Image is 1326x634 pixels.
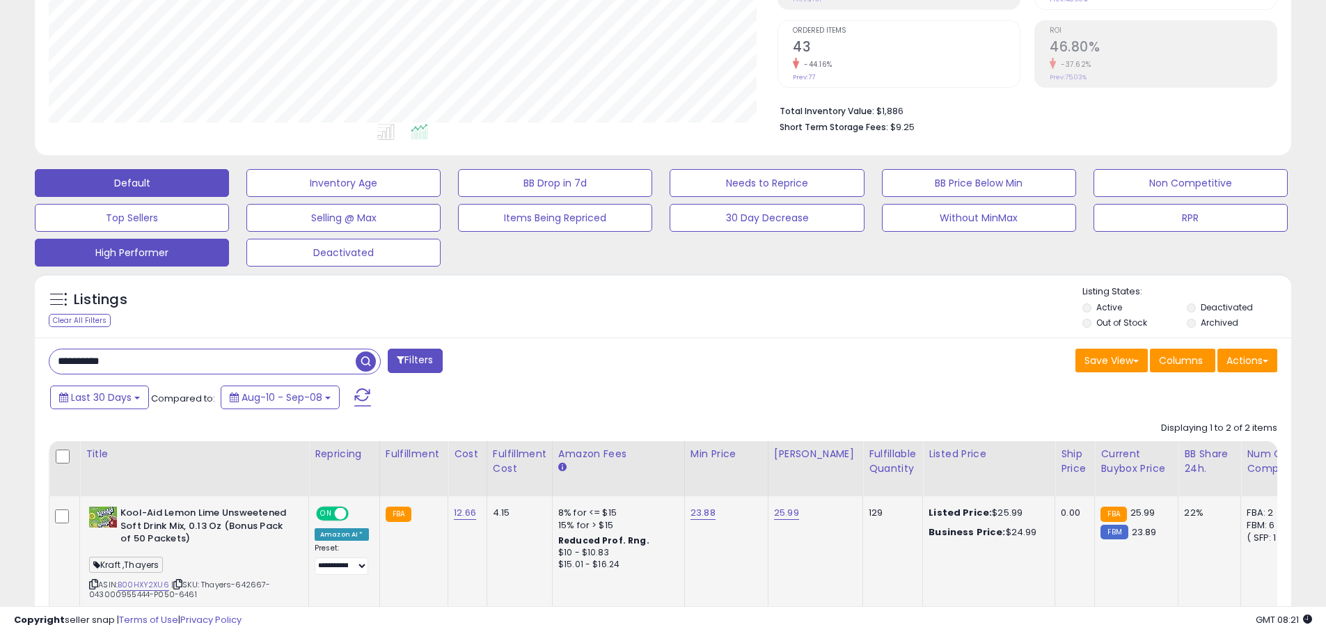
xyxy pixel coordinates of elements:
[1061,507,1084,519] div: 0.00
[35,204,229,232] button: Top Sellers
[246,239,441,267] button: Deactivated
[89,579,271,600] span: | SKU: Thayers-642667-043000955444-P050-6461
[50,386,149,409] button: Last 30 Days
[14,613,65,626] strong: Copyright
[1061,447,1089,476] div: Ship Price
[35,239,229,267] button: High Performer
[690,447,762,461] div: Min Price
[454,447,481,461] div: Cost
[74,290,127,310] h5: Listings
[118,579,169,591] a: B00HXY2XU6
[1100,447,1172,476] div: Current Buybox Price
[1132,525,1157,539] span: 23.89
[14,614,242,627] div: seller snap | |
[317,508,335,520] span: ON
[1096,301,1122,313] label: Active
[793,73,815,81] small: Prev: 77
[1056,59,1091,70] small: -37.62%
[315,447,374,461] div: Repricing
[558,547,674,559] div: $10 - $10.83
[1050,39,1277,58] h2: 46.80%
[1100,525,1128,539] small: FBM
[1150,349,1215,372] button: Columns
[1247,532,1293,544] div: ( SFP: 1 )
[882,169,1076,197] button: BB Price Below Min
[86,447,303,461] div: Title
[1201,317,1238,328] label: Archived
[386,507,411,522] small: FBA
[929,507,1044,519] div: $25.99
[151,392,215,405] span: Compared to:
[493,447,546,476] div: Fulfillment Cost
[49,314,111,327] div: Clear All Filters
[869,507,912,519] div: 129
[558,519,674,532] div: 15% for > $15
[1256,613,1312,626] span: 2025-10-9 08:21 GMT
[793,27,1020,35] span: Ordered Items
[1096,317,1147,328] label: Out of Stock
[558,559,674,571] div: $15.01 - $16.24
[315,528,369,541] div: Amazon AI *
[1217,349,1277,372] button: Actions
[1161,422,1277,435] div: Displaying 1 to 2 of 2 items
[347,508,369,520] span: OFF
[670,204,864,232] button: 30 Day Decrease
[1184,507,1230,519] div: 22%
[454,506,476,520] a: 12.66
[242,390,322,404] span: Aug-10 - Sep-08
[388,349,442,373] button: Filters
[929,525,1005,539] b: Business Price:
[89,507,117,528] img: 51jshXzQxYL._SL40_.jpg
[890,120,915,134] span: $9.25
[493,507,542,519] div: 4.15
[1094,169,1288,197] button: Non Competitive
[558,507,674,519] div: 8% for <= $15
[35,169,229,197] button: Default
[458,169,652,197] button: BB Drop in 7d
[1075,349,1148,372] button: Save View
[558,461,567,474] small: Amazon Fees.
[1100,507,1126,522] small: FBA
[929,506,992,519] b: Listed Price:
[1050,73,1087,81] small: Prev: 75.03%
[780,102,1267,118] li: $1,886
[1050,27,1277,35] span: ROI
[882,204,1076,232] button: Without MinMax
[458,204,652,232] button: Items Being Repriced
[1247,447,1297,476] div: Num of Comp.
[1247,507,1293,519] div: FBA: 2
[869,447,917,476] div: Fulfillable Quantity
[1201,301,1253,313] label: Deactivated
[120,507,290,549] b: Kool-Aid Lemon Lime Unsweetened Soft Drink Mix, 0.13 Oz (Bonus Pack of 50 Packets)
[793,39,1020,58] h2: 43
[1247,519,1293,532] div: FBM: 6
[246,169,441,197] button: Inventory Age
[780,121,888,133] b: Short Term Storage Fees:
[221,386,340,409] button: Aug-10 - Sep-08
[690,506,716,520] a: 23.88
[929,526,1044,539] div: $24.99
[119,613,178,626] a: Terms of Use
[246,204,441,232] button: Selling @ Max
[386,447,442,461] div: Fulfillment
[1130,506,1155,519] span: 25.99
[929,447,1049,461] div: Listed Price
[1082,285,1291,299] p: Listing States:
[315,544,369,575] div: Preset:
[774,506,799,520] a: 25.99
[1159,354,1203,367] span: Columns
[180,613,242,626] a: Privacy Policy
[1184,447,1235,476] div: BB Share 24h.
[89,557,163,573] span: Kraft ,Thayers
[780,105,874,117] b: Total Inventory Value:
[558,447,679,461] div: Amazon Fees
[799,59,832,70] small: -44.16%
[71,390,132,404] span: Last 30 Days
[1094,204,1288,232] button: RPR
[774,447,857,461] div: [PERSON_NAME]
[558,534,649,546] b: Reduced Prof. Rng.
[670,169,864,197] button: Needs to Reprice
